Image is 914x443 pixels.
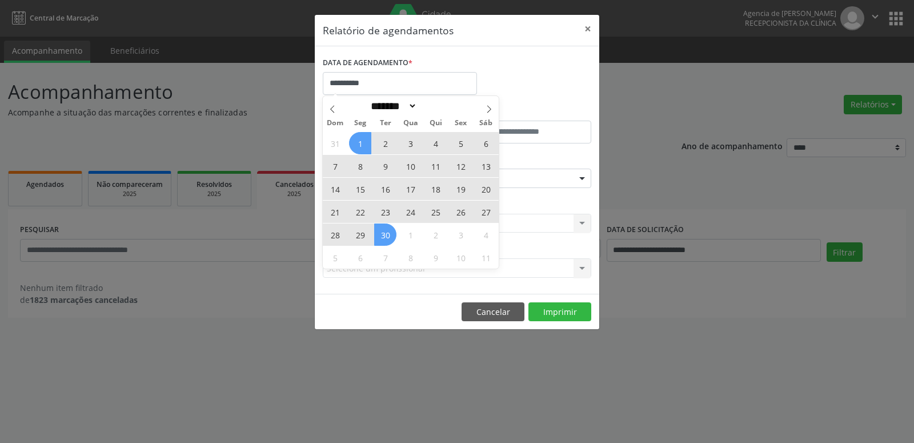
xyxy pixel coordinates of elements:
[398,119,423,127] span: Qua
[474,119,499,127] span: Sáb
[424,201,447,223] span: Setembro 25, 2025
[424,224,447,246] span: Outubro 2, 2025
[324,132,346,154] span: Agosto 31, 2025
[349,155,371,177] span: Setembro 8, 2025
[475,201,497,223] span: Setembro 27, 2025
[424,246,447,269] span: Outubro 9, 2025
[323,23,454,38] h5: Relatório de agendamentos
[373,119,398,127] span: Ter
[348,119,373,127] span: Seg
[323,119,348,127] span: Dom
[374,155,396,177] span: Setembro 9, 2025
[450,155,472,177] span: Setembro 12, 2025
[450,132,472,154] span: Setembro 5, 2025
[374,246,396,269] span: Outubro 7, 2025
[349,132,371,154] span: Setembro 1, 2025
[424,155,447,177] span: Setembro 11, 2025
[450,246,472,269] span: Outubro 10, 2025
[450,201,472,223] span: Setembro 26, 2025
[460,103,591,121] label: ATÉ
[399,155,422,177] span: Setembro 10, 2025
[367,100,417,112] select: Month
[374,132,396,154] span: Setembro 2, 2025
[423,119,448,127] span: Qui
[450,178,472,200] span: Setembro 19, 2025
[324,155,346,177] span: Setembro 7, 2025
[399,132,422,154] span: Setembro 3, 2025
[576,15,599,43] button: Close
[475,155,497,177] span: Setembro 13, 2025
[324,246,346,269] span: Outubro 5, 2025
[374,201,396,223] span: Setembro 23, 2025
[374,178,396,200] span: Setembro 16, 2025
[349,201,371,223] span: Setembro 22, 2025
[349,246,371,269] span: Outubro 6, 2025
[349,224,371,246] span: Setembro 29, 2025
[399,178,422,200] span: Setembro 17, 2025
[475,178,497,200] span: Setembro 20, 2025
[475,246,497,269] span: Outubro 11, 2025
[448,119,474,127] span: Sex
[417,100,455,112] input: Year
[399,201,422,223] span: Setembro 24, 2025
[450,224,472,246] span: Outubro 3, 2025
[399,246,422,269] span: Outubro 8, 2025
[424,132,447,154] span: Setembro 4, 2025
[528,302,591,322] button: Imprimir
[349,178,371,200] span: Setembro 15, 2025
[475,132,497,154] span: Setembro 6, 2025
[424,178,447,200] span: Setembro 18, 2025
[374,224,396,246] span: Setembro 30, 2025
[324,178,346,200] span: Setembro 14, 2025
[324,201,346,223] span: Setembro 21, 2025
[323,54,412,72] label: DATA DE AGENDAMENTO
[324,224,346,246] span: Setembro 28, 2025
[399,224,422,246] span: Outubro 1, 2025
[462,302,524,322] button: Cancelar
[475,224,497,246] span: Outubro 4, 2025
